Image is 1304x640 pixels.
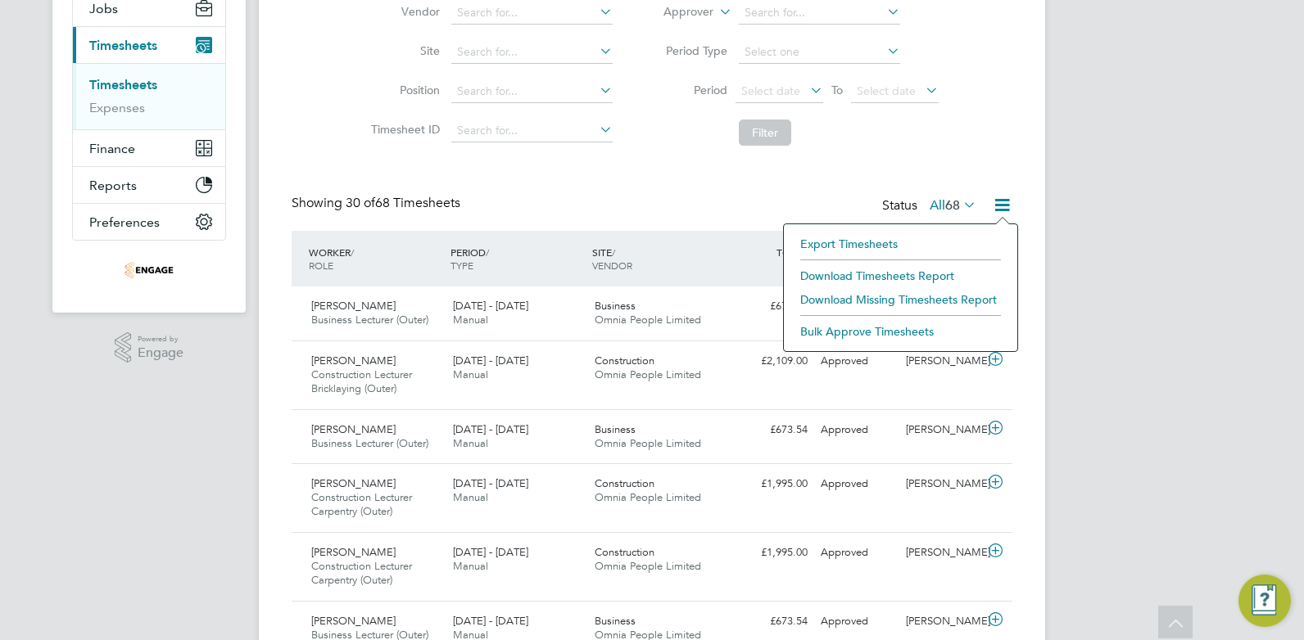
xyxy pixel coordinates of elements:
[453,436,488,450] span: Manual
[729,608,814,635] div: £673.54
[453,354,528,367] span: [DATE] - [DATE]
[366,122,440,137] label: Timesheet ID
[595,354,654,367] span: Construction
[595,422,636,436] span: Business
[882,195,980,218] div: Status
[814,608,899,635] div: Approved
[640,4,713,20] label: Approver
[311,313,428,327] span: Business Lecturer (Outer)
[311,614,396,628] span: [PERSON_NAME]
[612,246,615,259] span: /
[595,476,654,490] span: Construction
[814,539,899,566] div: Approved
[451,41,613,64] input: Search for...
[451,259,473,272] span: TYPE
[125,257,174,283] img: omniapeople-logo-retina.png
[311,299,396,313] span: [PERSON_NAME]
[311,367,412,395] span: Construction Lecturer Bricklaying (Outer)
[792,232,1009,255] li: Export Timesheets
[138,332,183,346] span: Powered by
[366,83,440,97] label: Position
[899,539,985,566] div: [PERSON_NAME]
[346,195,460,211] span: 68 Timesheets
[814,348,899,375] div: Approved
[73,27,225,63] button: Timesheets
[292,195,464,212] div: Showing
[346,195,375,211] span: 30 of
[73,130,225,166] button: Finance
[311,354,396,367] span: [PERSON_NAME]
[729,293,814,320] div: £673.54
[899,608,985,635] div: [PERSON_NAME]
[72,257,226,283] a: Go to home page
[654,43,727,58] label: Period Type
[945,197,960,214] span: 68
[453,559,488,573] span: Manual
[311,436,428,450] span: Business Lecturer (Outer)
[595,367,701,381] span: Omnia People Limited
[366,43,440,58] label: Site
[451,2,613,25] input: Search for...
[1238,575,1291,627] button: Engage Resource Center
[89,38,157,53] span: Timesheets
[453,614,528,628] span: [DATE] - [DATE]
[453,490,488,504] span: Manual
[729,348,814,375] div: £2,109.00
[366,4,440,19] label: Vendor
[899,471,985,498] div: [PERSON_NAME]
[595,545,654,559] span: Construction
[351,246,354,259] span: /
[899,348,985,375] div: [PERSON_NAME]
[446,237,588,280] div: PERIOD
[138,346,183,360] span: Engage
[654,83,727,97] label: Period
[453,367,488,381] span: Manual
[89,178,137,193] span: Reports
[451,80,613,103] input: Search for...
[814,417,899,444] div: Approved
[899,417,985,444] div: [PERSON_NAME]
[792,288,1009,311] li: Download Missing Timesheets Report
[73,167,225,203] button: Reports
[311,422,396,436] span: [PERSON_NAME]
[453,313,488,327] span: Manual
[739,41,900,64] input: Select one
[595,313,701,327] span: Omnia People Limited
[814,471,899,498] div: Approved
[73,204,225,240] button: Preferences
[592,259,632,272] span: VENDOR
[453,422,528,436] span: [DATE] - [DATE]
[115,332,184,363] a: Powered byEngage
[89,77,157,92] a: Timesheets
[89,214,160,230] span: Preferences
[777,246,806,259] span: TOTAL
[930,197,976,214] label: All
[792,264,1009,287] li: Download Timesheets Report
[595,299,636,313] span: Business
[595,490,701,504] span: Omnia People Limited
[89,1,118,16] span: Jobs
[588,237,730,280] div: SITE
[311,476,396,490] span: [PERSON_NAME]
[741,83,800,98] span: Select date
[486,246,489,259] span: /
[309,259,333,272] span: ROLE
[311,545,396,559] span: [PERSON_NAME]
[311,490,412,518] span: Construction Lecturer Carpentry (Outer)
[453,476,528,490] span: [DATE] - [DATE]
[305,237,446,280] div: WORKER
[826,79,848,101] span: To
[792,320,1009,343] li: Bulk Approve Timesheets
[595,559,701,573] span: Omnia People Limited
[729,539,814,566] div: £1,995.00
[595,436,701,450] span: Omnia People Limited
[453,545,528,559] span: [DATE] - [DATE]
[857,83,916,98] span: Select date
[739,119,791,146] button: Filter
[89,141,135,156] span: Finance
[89,100,145,115] a: Expenses
[739,2,900,25] input: Search for...
[451,119,613,142] input: Search for...
[453,299,528,313] span: [DATE] - [DATE]
[595,614,636,628] span: Business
